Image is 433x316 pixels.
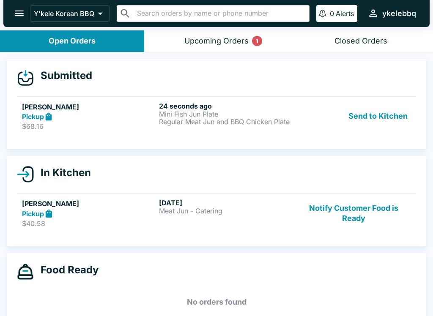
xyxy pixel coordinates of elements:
h4: Submitted [34,69,92,82]
strong: Pickup [22,210,44,218]
p: $40.58 [22,219,156,228]
a: [PERSON_NAME]Pickup$68.1624 seconds agoMini Fish Jun PlateRegular Meat Jun and BBQ Chicken PlateS... [17,96,416,136]
p: Regular Meat Jun and BBQ Chicken Plate [159,118,293,125]
div: Upcoming Orders [184,36,249,46]
button: ykelebbq [364,4,419,22]
a: [PERSON_NAME]Pickup$40.58[DATE]Meat Jun - CateringNotify Customer Food is Ready [17,193,416,233]
p: 0 [330,9,334,18]
div: Open Orders [49,36,96,46]
h6: 24 seconds ago [159,102,293,110]
h4: In Kitchen [34,166,91,179]
input: Search orders by name or phone number [134,8,306,19]
h4: Food Ready [34,264,99,276]
button: Send to Kitchen [345,102,411,131]
h5: [PERSON_NAME] [22,102,156,112]
button: Y'kele Korean BBQ [30,5,110,22]
p: Meat Jun - Catering [159,207,293,215]
h5: [PERSON_NAME] [22,199,156,209]
p: Mini Fish Jun Plate [159,110,293,118]
button: open drawer [8,3,30,24]
p: Alerts [336,9,354,18]
p: $68.16 [22,122,156,131]
p: Y'kele Korean BBQ [34,9,94,18]
strong: Pickup [22,112,44,121]
p: 1 [256,37,258,45]
div: ykelebbq [382,8,416,19]
div: Closed Orders [334,36,387,46]
button: Notify Customer Food is Ready [296,199,411,228]
h6: [DATE] [159,199,293,207]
